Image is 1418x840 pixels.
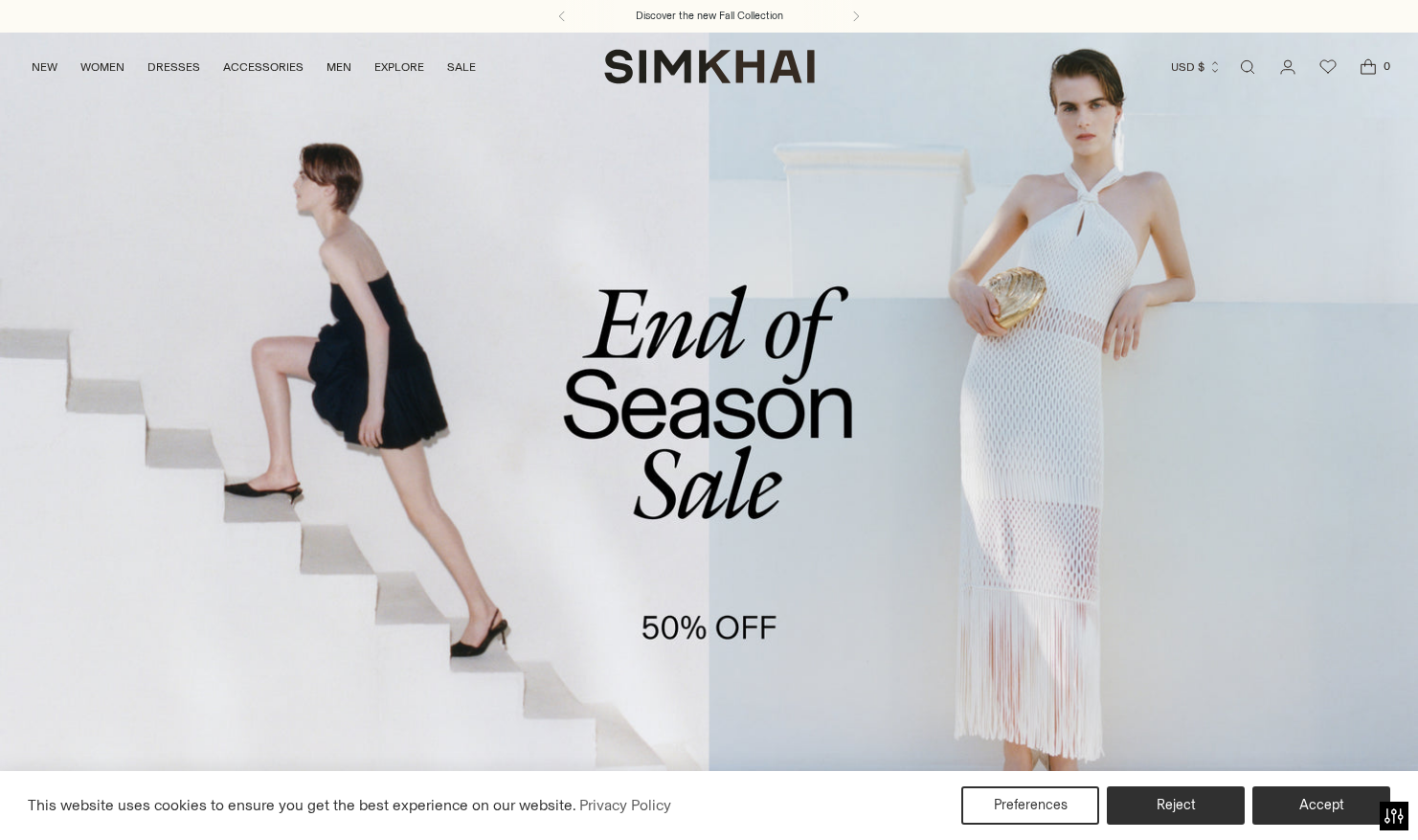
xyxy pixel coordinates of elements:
button: Accept [1252,786,1390,825]
a: Go to the account page [1269,48,1307,86]
a: Privacy Policy (opens in a new tab) [576,791,674,820]
a: MEN [326,46,351,88]
a: SIMKHAI [604,48,815,85]
span: This website uses cookies to ensure you get the best experience on our website. [28,796,576,814]
a: NEW [32,46,57,88]
button: Preferences [961,786,1099,825]
a: SALE [447,46,476,88]
a: ACCESSORIES [223,46,304,88]
button: USD $ [1171,46,1222,88]
button: Reject [1107,786,1245,825]
a: Wishlist [1309,48,1347,86]
a: Open search modal [1228,48,1267,86]
a: DRESSES [147,46,200,88]
a: WOMEN [80,46,124,88]
a: Open cart modal [1349,48,1387,86]
a: Discover the new Fall Collection [636,9,783,24]
span: 0 [1378,57,1395,75]
a: EXPLORE [374,46,424,88]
